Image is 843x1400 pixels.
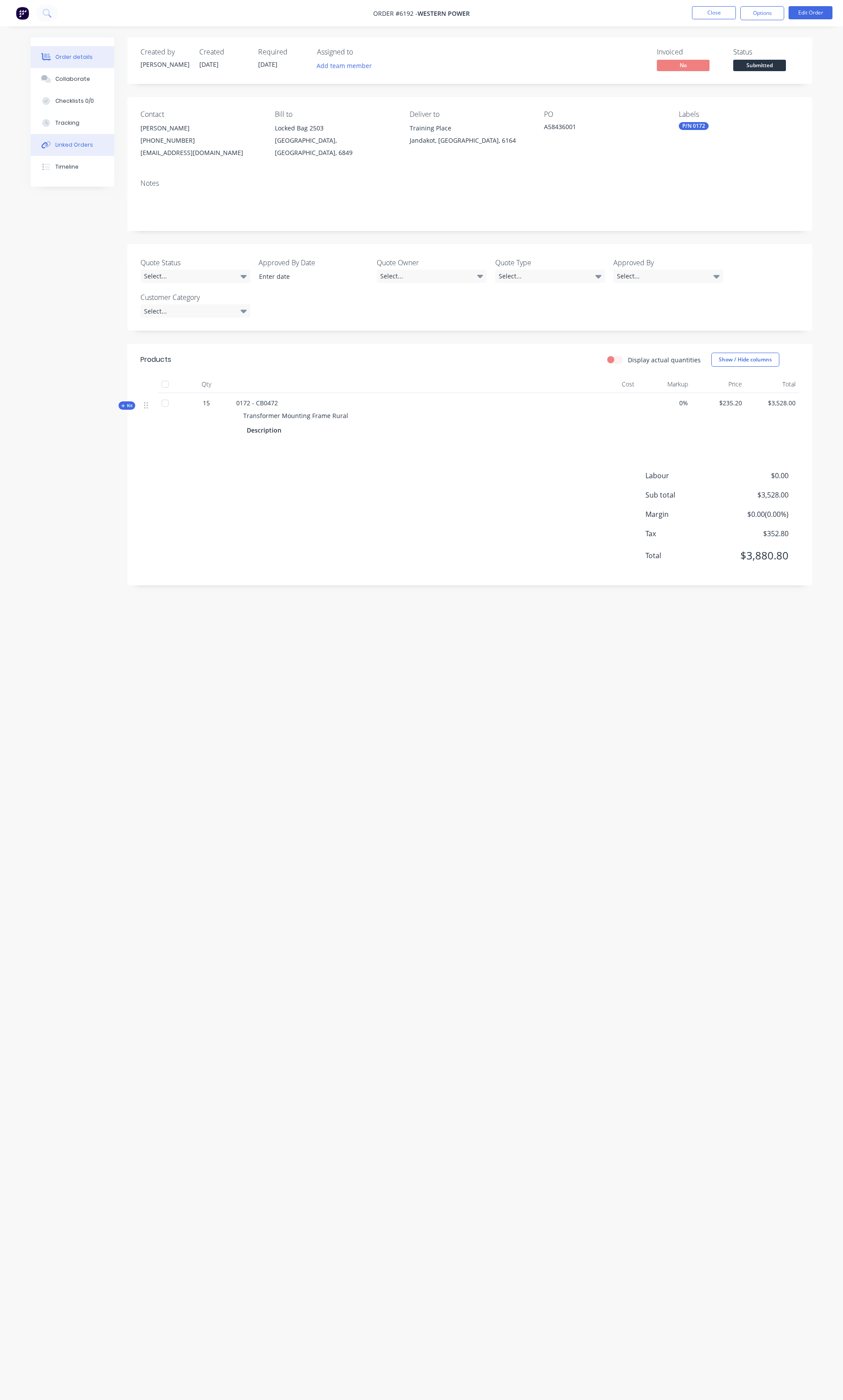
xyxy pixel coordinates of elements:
span: 0172 - CB0472 [236,399,278,407]
span: $352.80 [724,528,789,539]
div: [PERSON_NAME][PHONE_NUMBER][EMAIL_ADDRESS][DOMAIN_NAME] [140,122,261,159]
div: Tracking [55,119,79,127]
div: Training Place [410,122,530,134]
div: [GEOGRAPHIC_DATA], [GEOGRAPHIC_DATA], 6849 [275,134,395,159]
span: $0.00 [724,470,789,481]
span: Submitted [733,60,786,71]
div: Invoiced [657,48,723,56]
div: Select... [140,270,250,283]
div: Required [258,48,306,56]
div: [EMAIL_ADDRESS][DOMAIN_NAME] [140,147,261,159]
span: $235.20 [695,398,742,408]
button: Checklists 0/0 [31,90,114,112]
img: Factory [16,7,29,20]
label: Customer Category [140,292,250,303]
div: Labels [679,110,799,119]
label: Quote Owner [377,257,486,268]
button: Add team member [317,60,377,72]
div: Cost [584,375,638,393]
label: Quote Status [140,257,250,268]
div: Qty [180,375,233,393]
span: Tax [645,528,724,539]
span: $3,528.00 [724,490,789,500]
span: [DATE] [199,60,219,69]
div: Order details [55,53,93,61]
div: Bill to [275,110,395,119]
button: Collaborate [31,68,114,90]
label: Approved By [613,257,723,268]
span: $0.00 ( 0.00 %) [724,509,789,520]
button: Edit Order [789,6,832,19]
button: Submitted [733,60,786,73]
span: Total [645,550,724,561]
div: Locked Bag 2503[GEOGRAPHIC_DATA], [GEOGRAPHIC_DATA], 6849 [275,122,395,159]
div: Select... [377,270,486,283]
label: Approved By Date [259,257,368,268]
div: Timeline [55,163,79,171]
div: Assigned to [317,48,405,56]
div: P/N 0172 [679,122,709,130]
div: Select... [495,270,605,283]
button: Show / Hide columns [711,353,779,367]
span: No [657,60,710,71]
button: Order details [31,46,114,68]
div: PO [544,110,664,119]
span: [DATE] [258,60,277,69]
div: Total [746,375,800,393]
button: Close [692,6,736,19]
div: Training PlaceJandakot, [GEOGRAPHIC_DATA], 6164 [410,122,530,150]
span: Margin [645,509,724,520]
div: Created by [140,48,189,56]
div: Checklists 0/0 [55,97,94,105]
label: Quote Type [495,257,605,268]
div: Locked Bag 2503 [275,122,395,134]
span: $3,880.80 [724,548,789,563]
span: Sub total [645,490,724,500]
button: Linked Orders [31,134,114,156]
span: 15 [203,398,210,408]
div: [PERSON_NAME] [140,60,189,69]
div: Created [199,48,248,56]
span: Labour [645,470,724,481]
div: [PHONE_NUMBER] [140,134,261,147]
div: A58436001 [544,122,654,134]
span: $3,528.00 [749,398,796,408]
div: Kit [119,401,135,410]
button: Tracking [31,112,114,134]
div: Jandakot, [GEOGRAPHIC_DATA], 6164 [410,134,530,147]
div: Collaborate [55,75,90,83]
div: Select... [140,304,250,318]
input: Enter date [253,270,362,283]
span: Western Power [418,9,470,18]
span: Transformer Mounting Frame Rural [243,411,348,420]
div: Description [247,424,285,437]
label: Display actual quantities [628,355,701,364]
div: Linked Orders [55,141,93,149]
span: Order #6192 - [373,9,418,18]
div: [PERSON_NAME] [140,122,261,134]
div: Select... [613,270,723,283]
button: Options [740,6,784,20]
div: Contact [140,110,261,119]
div: Deliver to [410,110,530,119]
button: Timeline [31,156,114,178]
div: Price [692,375,746,393]
div: Status [733,48,799,56]
div: Products [140,354,171,365]
div: Markup [638,375,692,393]
span: 0% [641,398,688,408]
span: Kit [121,402,133,409]
div: Notes [140,179,799,188]
button: Add team member [312,60,377,72]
